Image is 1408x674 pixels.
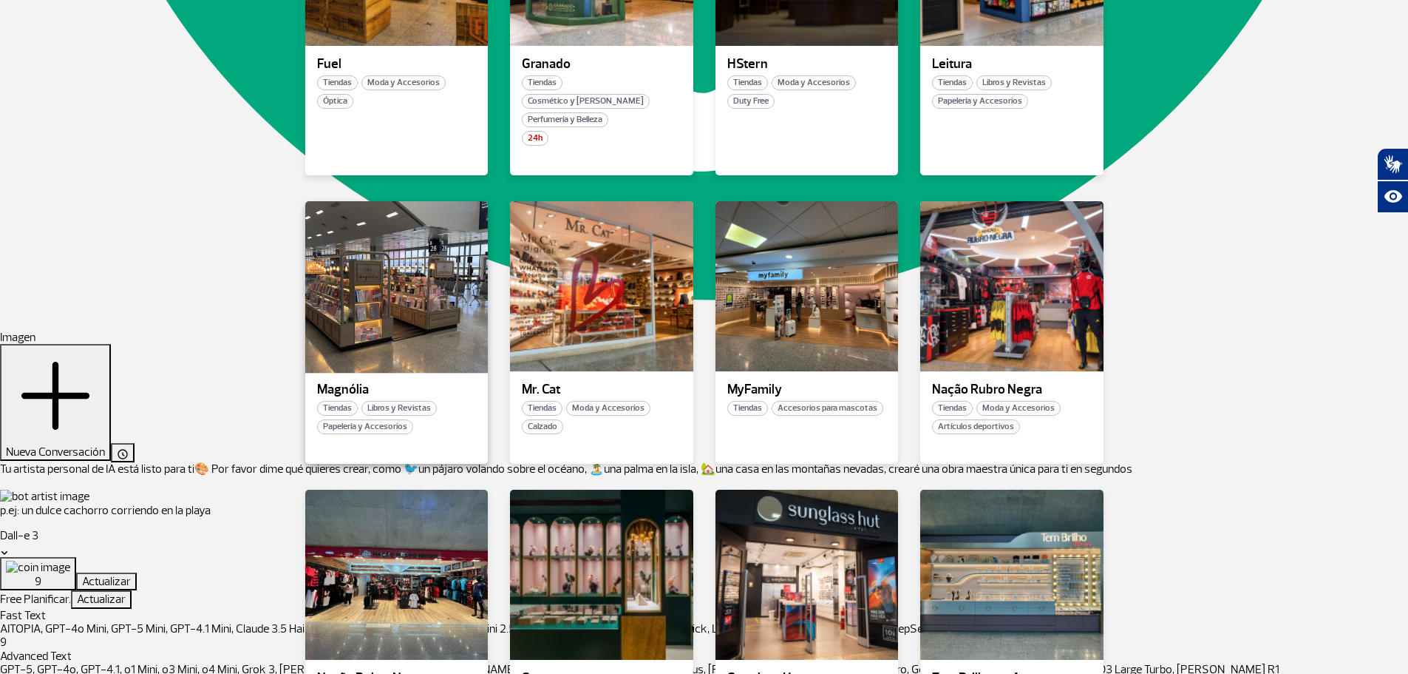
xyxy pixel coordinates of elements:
span: Papelería y Accesorios [932,94,1028,109]
p: Nação Rubro Negra [932,383,1092,397]
span: Moda y Accesorios [361,75,446,90]
span: Tiendas [522,401,562,416]
span: Libros y Revistas [976,75,1052,90]
span: Tiendas [932,401,973,416]
span: Tiendas [932,75,973,90]
span: Papelería y Accesorios [317,419,413,434]
button: Actualizar [76,573,137,590]
span: Artículos deportivos [932,419,1020,434]
div: Plugin de acessibilidade da Hand Talk. [1377,148,1408,213]
span: Moda y Accesorios [772,75,856,90]
span: 24h [522,131,548,146]
p: MyFamily [727,383,887,397]
span: Tiendas [317,401,358,416]
span: Accesorios para mascotas [772,401,883,416]
span: Tiendas [522,75,562,90]
span: Moda y Accesorios [566,401,650,416]
div: 9 [6,575,70,588]
span: Calzado [522,419,563,434]
span: Óptica [317,94,353,109]
span: Nueva Conversación [6,445,105,459]
span: Cosmético y [PERSON_NAME] [522,94,650,109]
p: HStern [727,57,887,72]
button: Actualizar [71,590,132,608]
button: Abrir recursos assistivos. [1377,181,1408,213]
span: Perfumería y Belleza [522,112,608,127]
p: Leitura [932,57,1092,72]
p: Granado [522,57,681,72]
span: Libros y Revistas [361,401,437,416]
span: Tiendas [317,75,358,90]
img: coin image [6,561,70,574]
span: Tiendas [727,401,768,416]
span: Duty Free [727,94,775,109]
p: Mr. Cat [522,383,681,397]
span: Moda y Accesorios [976,401,1061,416]
p: Fuel [317,57,477,72]
p: Magnólia [317,383,477,397]
span: Tiendas [727,75,768,90]
button: Abrir tradutor de língua de sinais. [1377,148,1408,181]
